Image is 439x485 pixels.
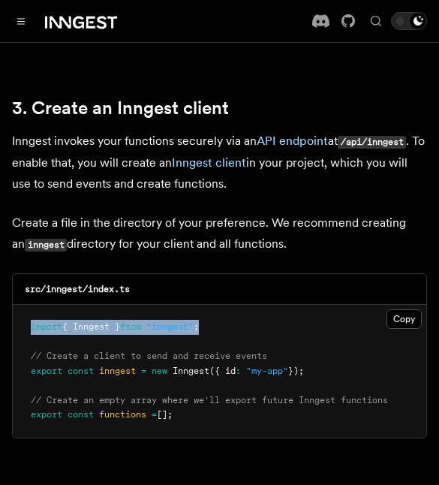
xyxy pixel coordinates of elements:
span: const [68,366,94,376]
span: const [68,409,94,420]
button: Copy [386,309,422,329]
a: API endpoint [257,134,328,148]
a: Inngest client [172,155,246,170]
p: Create a file in the directory of your preference. We recommend creating an directory for your cl... [12,212,427,255]
span: functions [99,409,146,420]
code: /api/inngest [338,136,406,149]
span: export [31,409,62,420]
span: export [31,366,62,376]
button: Toggle navigation [12,12,30,30]
button: Toggle dark mode [391,12,427,30]
span: { Inngest } [62,321,120,332]
span: new [152,366,167,376]
span: ; [194,321,199,332]
span: []; [157,409,173,420]
span: : [236,366,241,376]
span: = [141,366,146,376]
span: from [120,321,141,332]
a: 3. Create an Inngest client [12,98,229,119]
span: import [31,321,62,332]
span: // Create an empty array where we'll export future Inngest functions [31,395,388,405]
span: // Create a client to send and receive events [31,351,267,361]
span: }); [288,366,304,376]
p: Inngest invokes your functions securely via an at . To enable that, you will create an in your pr... [12,131,427,194]
code: src/inngest/index.ts [25,284,130,294]
code: inngest [25,239,67,252]
span: ({ id [209,366,236,376]
span: "my-app" [246,366,288,376]
button: Find something... [367,12,385,30]
span: = [152,409,157,420]
span: "inngest" [146,321,194,332]
span: inngest [99,366,136,376]
span: Inngest [173,366,209,376]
